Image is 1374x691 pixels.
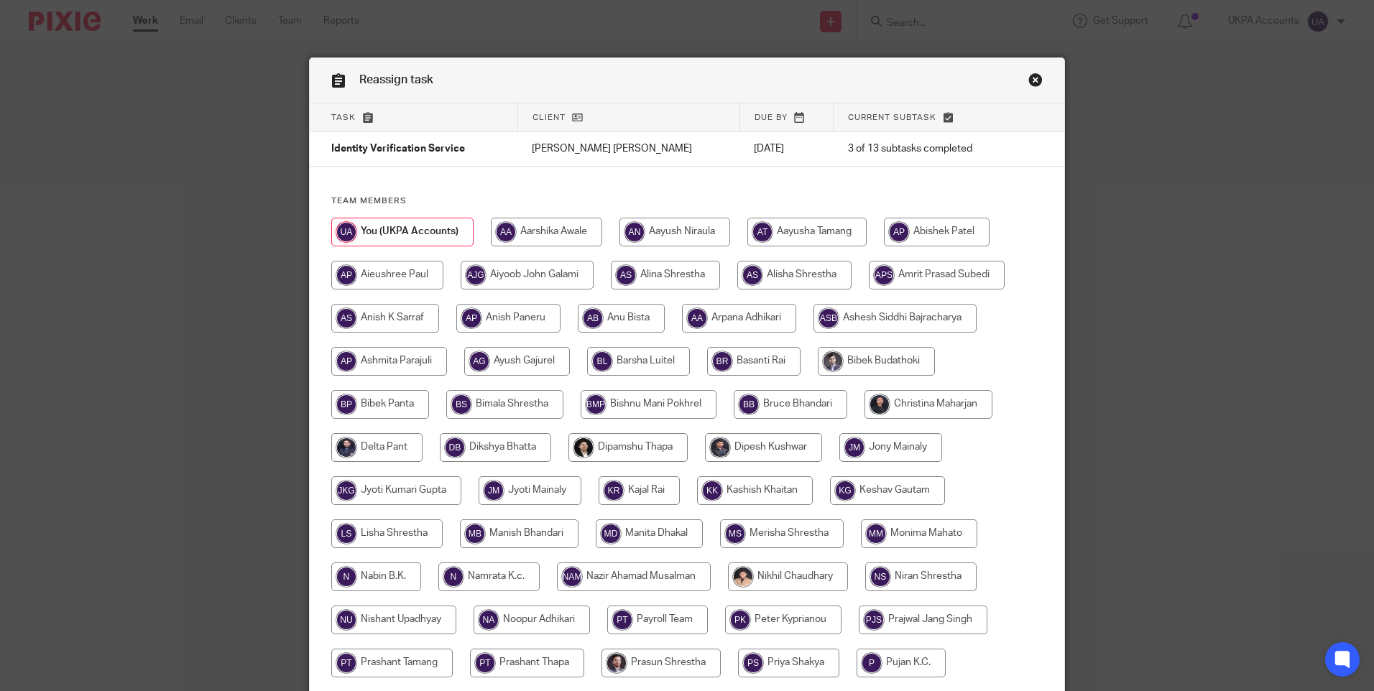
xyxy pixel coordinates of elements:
td: 3 of 13 subtasks completed [834,132,1013,167]
h4: Team members [331,195,1043,207]
span: Identity Verification Service [331,144,465,154]
span: Client [532,113,566,121]
p: [PERSON_NAME] [PERSON_NAME] [532,142,725,156]
span: Current subtask [848,113,936,121]
a: Close this dialog window [1028,73,1043,92]
p: [DATE] [754,142,819,156]
span: Task [331,113,356,121]
span: Due by [755,113,788,121]
span: Reassign task [359,74,433,85]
